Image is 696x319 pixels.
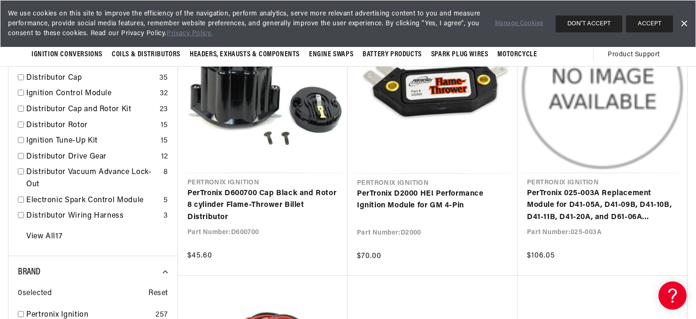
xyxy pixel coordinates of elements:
[160,88,168,100] div: 32
[304,44,358,66] summary: Engine Swaps
[495,19,543,29] a: Manage Cookies
[26,167,160,190] a: Distributor Vacuum Advance Lock-Out
[161,151,168,163] div: 12
[556,15,622,32] button: DON'T ACCEPT
[357,188,508,212] a: PerTronix D2000 HEI Performance Ignition Module for GM 4-Pin
[160,104,168,116] div: 23
[31,50,102,60] span: Ignition Conversions
[107,44,185,66] summary: Coils & Distributors
[161,120,168,132] div: 15
[358,44,426,66] summary: Battery Products
[26,151,157,163] a: Distributor Drive Gear
[18,267,40,277] span: Brand
[167,30,212,37] a: Privacy Policy.
[26,195,160,207] a: Electronic Spark Control Module
[185,44,304,66] summary: Headers, Exhausts & Components
[163,195,168,207] div: 5
[190,50,300,60] span: Headers, Exhausts & Components
[163,167,168,179] div: 8
[527,188,678,224] a: PerTronix 025-003A Replacement Module for D41-05A, D41-09B, D41-10B, D41-11B, D41-20A, and D61-06...
[608,50,660,60] span: Product Support
[161,135,168,147] div: 15
[431,50,488,60] span: Spark Plug Wires
[187,188,338,224] a: PerTronix D600700 Cap Black and Rotor 8 cylinder Flame-Thrower Billet Distributor
[26,120,157,132] a: Distributor Rotor
[677,17,691,31] a: Dismiss Banner
[26,231,62,243] a: View All 17
[26,88,156,100] a: Ignition Control Module
[31,44,107,66] summary: Ignition Conversions
[309,50,353,60] span: Engine Swaps
[8,9,482,38] span: We use cookies on this site to improve the efficiency of the navigation, perform analytics, serve...
[626,15,673,32] button: ACCEPT
[26,210,160,222] a: Distributor Wiring Harness
[159,72,168,84] div: 35
[426,44,493,66] summary: Spark Plug Wires
[608,44,665,66] summary: Product Support
[26,72,155,84] a: Distributor Cap
[26,135,157,147] a: Ignition Tune-Up Kit
[26,104,156,116] a: Distributor Cap and Rotor Kit
[148,288,168,300] span: Reset
[18,288,52,300] span: 0 selected
[112,50,180,60] span: Coils & Distributors
[363,50,422,60] span: Battery Products
[163,210,168,222] div: 3
[497,50,537,60] span: Motorcycle
[493,44,541,66] summary: Motorcycle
